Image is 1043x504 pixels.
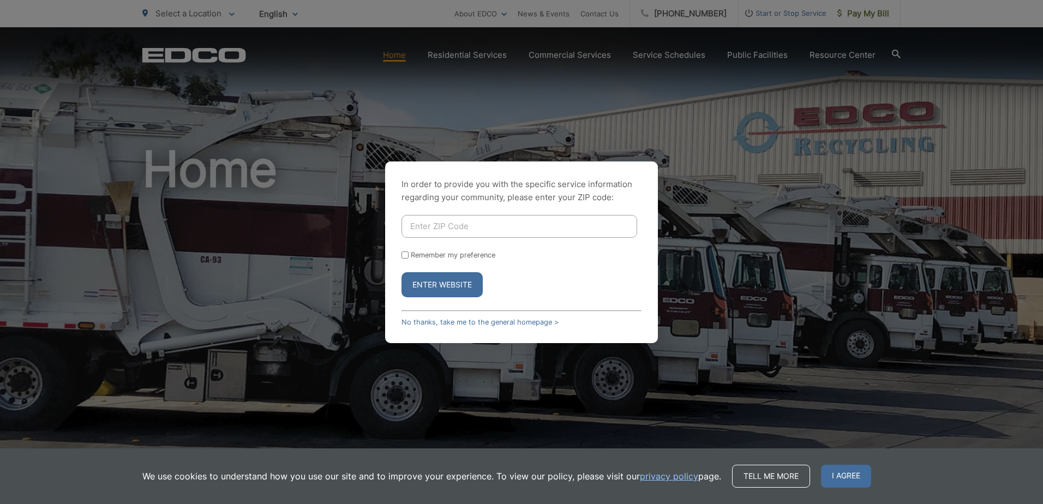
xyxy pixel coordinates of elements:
a: Tell me more [732,465,810,488]
label: Remember my preference [411,251,495,259]
a: No thanks, take me to the general homepage > [401,318,559,326]
p: In order to provide you with the specific service information regarding your community, please en... [401,178,642,204]
a: privacy policy [640,470,698,483]
span: I agree [821,465,871,488]
input: Enter ZIP Code [401,215,637,238]
p: We use cookies to understand how you use our site and to improve your experience. To view our pol... [142,470,721,483]
button: Enter Website [401,272,483,297]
